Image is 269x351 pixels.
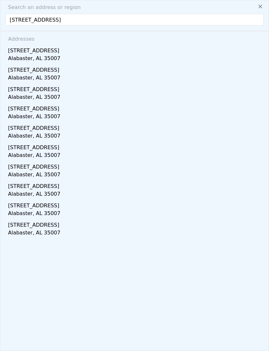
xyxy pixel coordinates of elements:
div: [STREET_ADDRESS] [8,122,264,132]
div: [STREET_ADDRESS] [8,44,264,55]
div: Alabaster, AL 35007 [8,171,264,180]
div: Addresses [5,31,264,44]
div: [STREET_ADDRESS] [8,180,264,190]
div: [STREET_ADDRESS] [8,102,264,113]
div: [STREET_ADDRESS] [8,64,264,74]
div: [STREET_ADDRESS] [8,160,264,171]
div: Alabaster, AL 35007 [8,229,264,238]
div: Alabaster, AL 35007 [8,93,264,102]
div: [STREET_ADDRESS] [8,199,264,210]
div: Alabaster, AL 35007 [8,74,264,83]
div: Alabaster, AL 35007 [8,113,264,122]
div: [STREET_ADDRESS] [8,219,264,229]
div: Alabaster, AL 35007 [8,210,264,219]
div: Alabaster, AL 35007 [8,132,264,141]
div: [STREET_ADDRESS] [8,83,264,93]
span: Search an address or region [3,4,81,11]
div: [STREET_ADDRESS] [8,141,264,151]
div: Alabaster, AL 35007 [8,151,264,160]
div: Alabaster, AL 35007 [8,190,264,199]
div: Alabaster, AL 35007 [8,55,264,64]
